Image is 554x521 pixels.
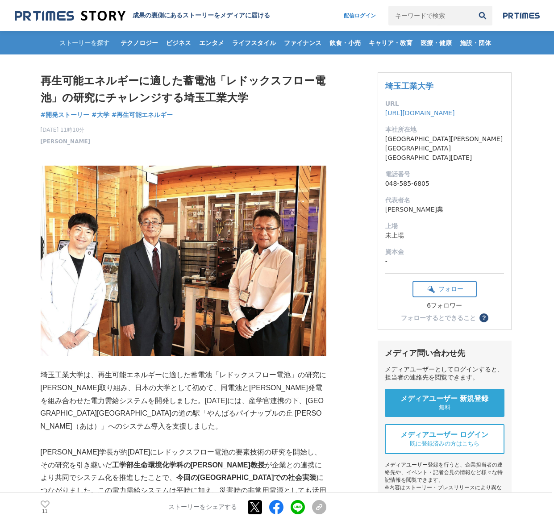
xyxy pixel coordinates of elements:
[385,348,504,358] div: メディア問い合わせ先
[326,39,364,47] span: 飲食・小売
[388,6,473,25] input: キーワードで検索
[400,430,489,440] span: メディアユーザー ログイン
[385,461,504,499] div: メディアユーザー登録を行うと、企業担当者の連絡先や、イベント・記者会見の情報など様々な特記情報を閲覧できます。 ※内容はストーリー・プレスリリースにより異なります。
[41,138,91,146] a: [PERSON_NAME]
[112,461,265,469] strong: 工学部生命環境化学科の[PERSON_NAME]教授
[15,10,125,22] img: 成果の裏側にあるストーリーをメディアに届ける
[41,72,326,107] h1: 再生可能エネルギーに適した蓄電池「レドックスフロー電池」の研究にチャレンジする埼玉工業大学
[385,109,455,117] a: [URL][DOMAIN_NAME]
[41,166,326,356] img: thumbnail_eb55e250-739d-11f0-81c7-fd1cffee32e1.JPG
[41,369,326,433] p: 埼玉工業大学は、再生可能エネルギーに適した蓄電池「レドックスフロー電池」の研究に[PERSON_NAME]取り組み、日本の大学として初めて、同電池と[PERSON_NAME]発電を組み合わせた電...
[400,394,489,404] span: メディアユーザー 新規登録
[385,179,504,188] dd: 048-585-6805
[365,31,416,54] a: キャリア・教育
[417,39,455,47] span: 医療・健康
[176,474,317,481] strong: 今回の[GEOGRAPHIC_DATA]での社会実装
[365,39,416,47] span: キャリア・教育
[168,503,237,511] p: ストーリーをシェアする
[117,39,162,47] span: テクノロジー
[162,39,195,47] span: ビジネス
[385,424,504,454] a: メディアユーザー ログイン 既に登録済みの方はこちら
[481,315,487,321] span: ？
[385,257,504,266] dd: -
[417,31,455,54] a: 医療・健康
[162,31,195,54] a: ビジネス
[41,446,326,510] p: [PERSON_NAME]学長が約[DATE]にレドックスフロー電池の要素技術の研究を開始し、その研究を引き継いだ が企業との連携により共同でシステム化を推進したことで、 につながりました。この...
[112,111,173,119] span: #再生可能エネルギー
[503,12,540,19] img: prtimes
[41,111,90,119] span: #開発ストーリー
[133,12,270,20] h2: 成果の裏側にあるストーリーをメディアに届ける
[41,509,50,513] p: 11
[456,31,495,54] a: 施設・団体
[412,302,477,310] div: 6フォロワー
[92,111,109,119] span: #大学
[385,99,504,108] dt: URL
[385,366,504,382] div: メディアユーザーとしてログインすると、担当者の連絡先を閲覧できます。
[385,231,504,240] dd: 未上場
[385,221,504,231] dt: 上場
[401,315,476,321] div: フォローするとできること
[335,6,385,25] a: 配信ログイン
[385,196,504,205] dt: 代表者名
[92,110,109,120] a: #大学
[479,313,488,322] button: ？
[280,39,325,47] span: ファイナンス
[280,31,325,54] a: ファイナンス
[326,31,364,54] a: 飲食・小売
[229,31,279,54] a: ライフスタイル
[385,389,504,417] a: メディアユーザー 新規登録 無料
[117,31,162,54] a: テクノロジー
[229,39,279,47] span: ライフスタイル
[196,31,228,54] a: エンタメ
[456,39,495,47] span: 施設・団体
[41,126,91,134] span: [DATE] 11時10分
[473,6,492,25] button: 検索
[439,404,450,412] span: 無料
[385,134,504,163] dd: [GEOGRAPHIC_DATA][PERSON_NAME][GEOGRAPHIC_DATA][GEOGRAPHIC_DATA][DATE]
[385,205,504,214] dd: [PERSON_NAME]業
[41,110,90,120] a: #開発ストーリー
[385,247,504,257] dt: 資本金
[385,170,504,179] dt: 電話番号
[412,281,477,297] button: フォロー
[112,110,173,120] a: #再生可能エネルギー
[410,440,479,448] span: 既に登録済みの方はこちら
[385,81,433,91] a: 埼玉工業大学
[385,125,504,134] dt: 本社所在地
[196,39,228,47] span: エンタメ
[15,10,270,22] a: 成果の裏側にあるストーリーをメディアに届ける 成果の裏側にあるストーリーをメディアに届ける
